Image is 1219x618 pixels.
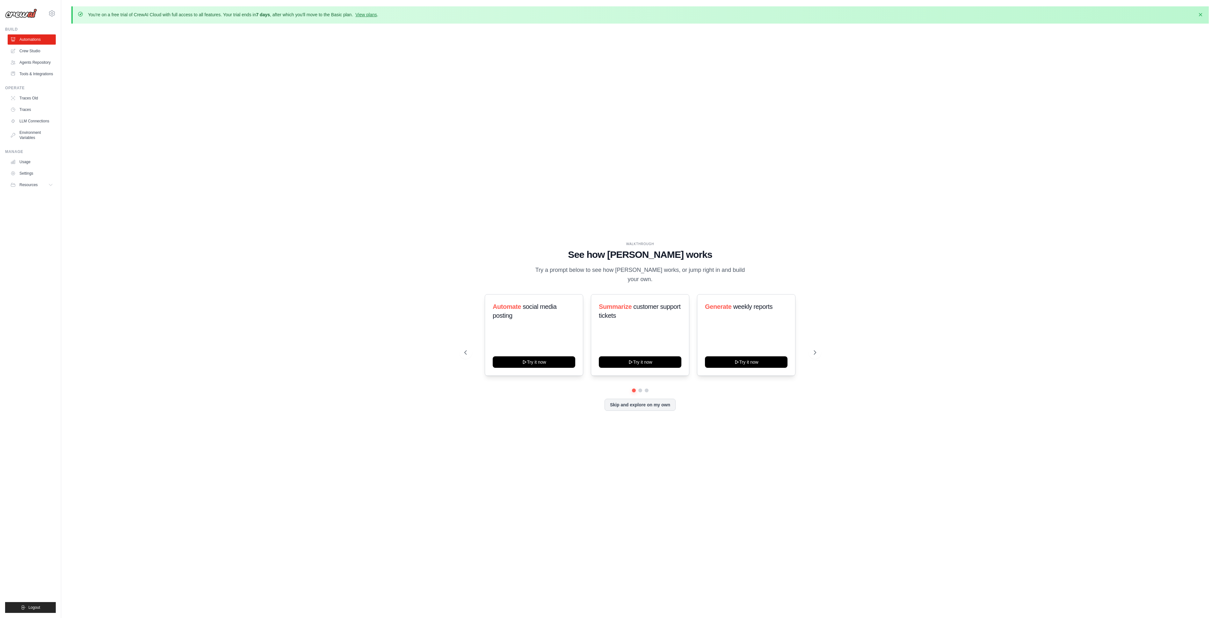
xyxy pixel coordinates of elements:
span: Logout [28,605,40,610]
strong: 7 days [256,12,270,17]
img: Logo [5,9,37,18]
button: Try it now [493,356,575,368]
a: Usage [8,157,56,167]
span: Summarize [599,303,632,310]
button: Logout [5,602,56,613]
iframe: Chat Widget [1187,587,1219,618]
button: Try it now [599,356,681,368]
div: Operate [5,85,56,91]
button: Skip and explore on my own [605,399,676,411]
a: Automations [8,34,56,45]
button: Resources [8,180,56,190]
span: social media posting [493,303,557,319]
div: WALKTHROUGH [464,242,816,246]
span: Generate [705,303,732,310]
p: You're on a free trial of CrewAI Cloud with full access to all features. Your trial ends in , aft... [88,11,378,18]
a: Environment Variables [8,127,56,143]
span: customer support tickets [599,303,680,319]
a: Traces [8,105,56,115]
a: Tools & Integrations [8,69,56,79]
h1: See how [PERSON_NAME] works [464,249,816,260]
a: LLM Connections [8,116,56,126]
div: Build [5,27,56,32]
a: Settings [8,168,56,178]
a: Crew Studio [8,46,56,56]
span: Automate [493,303,521,310]
button: Try it now [705,356,787,368]
p: Try a prompt below to see how [PERSON_NAME] works, or jump right in and build your own. [533,265,747,284]
a: Traces Old [8,93,56,103]
a: Agents Repository [8,57,56,68]
div: Manage [5,149,56,154]
a: View plans [355,12,377,17]
span: Resources [19,182,38,187]
span: weekly reports [733,303,773,310]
